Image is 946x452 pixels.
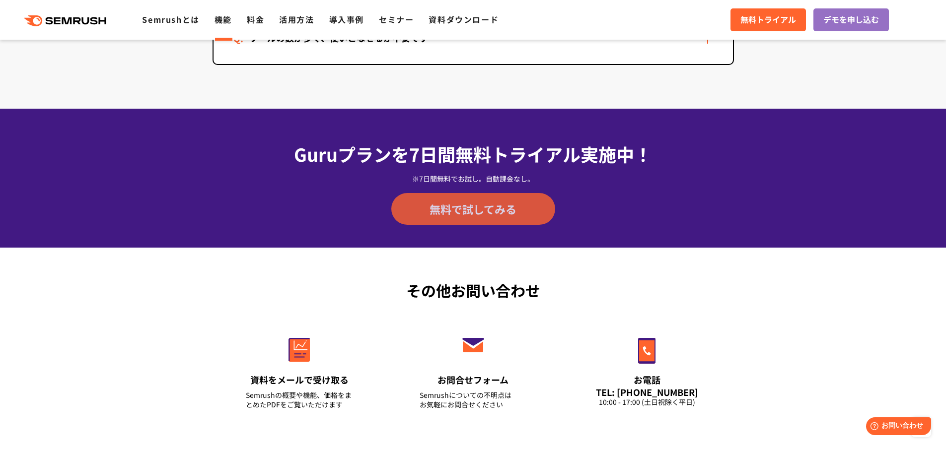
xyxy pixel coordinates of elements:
[429,13,499,25] a: 資料ダウンロード
[593,387,701,397] div: TEL: [PHONE_NUMBER]
[379,13,414,25] a: セミナー
[593,397,701,407] div: 10:00 - 17:00 (土日祝除く平日)
[246,374,353,386] div: 資料をメールで受け取る
[213,174,734,184] div: ※7日間無料でお試し。自動課金なし。
[823,13,879,26] span: デモを申し込む
[399,317,548,422] a: お問合せフォーム Semrushについての不明点はお気軽にお問合せください
[142,13,199,25] a: Semrushとは
[420,374,527,386] div: お問合せフォーム
[225,317,374,422] a: 資料をメールで受け取る Semrushの概要や機能、価格をまとめたPDFをご覧いただけます
[455,141,652,167] span: 無料トライアル実施中！
[247,13,264,25] a: 料金
[420,390,527,409] div: Semrushについての不明点は お気軽にお問合せください
[329,13,364,25] a: 導入事例
[391,193,555,225] a: 無料で試してみる
[858,413,935,441] iframe: Help widget launcher
[215,13,232,25] a: 機能
[740,13,796,26] span: 無料トライアル
[430,201,516,216] span: 無料で試してみる
[593,374,701,386] div: お電話
[213,140,734,167] div: Guruプランを7日間
[813,8,889,31] a: デモを申し込む
[213,279,734,302] div: その他お問い合わせ
[730,8,806,31] a: 無料トライアル
[279,13,314,25] a: 活用方法
[246,390,353,409] div: Semrushの概要や機能、価格をまとめたPDFをご覧いただけます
